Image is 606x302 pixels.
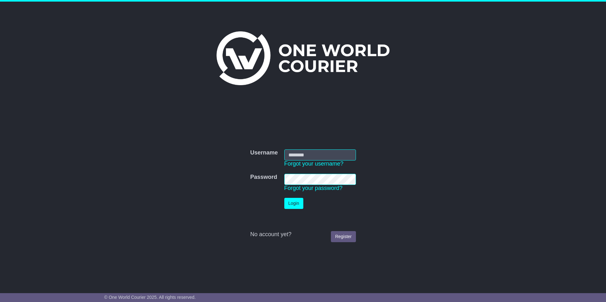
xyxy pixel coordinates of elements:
button: Login [284,198,303,209]
a: Forgot your username? [284,160,344,167]
span: © One World Courier 2025. All rights reserved. [104,295,196,300]
label: Username [250,149,278,156]
a: Forgot your password? [284,185,343,191]
div: No account yet? [250,231,356,238]
label: Password [250,174,277,181]
a: Register [331,231,356,242]
img: One World [216,31,390,85]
